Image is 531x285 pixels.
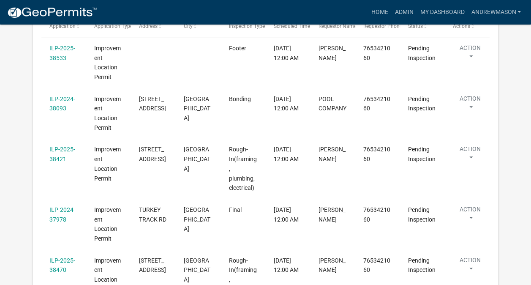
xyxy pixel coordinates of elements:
[49,96,75,112] a: ILP-2024-38093
[355,16,400,36] datatable-header-cell: Requestor Phone
[229,45,246,52] span: Footer
[368,4,391,20] a: Home
[229,23,264,29] span: Inspection Type
[274,146,299,162] span: 08/20/2025, 12:00 AM
[49,45,75,61] a: ILP-2025-38533
[319,45,346,61] span: Steven Stout
[319,96,346,112] span: POOL COMPANY
[408,23,423,29] span: Status
[139,96,166,112] span: 9001 N CRICKWOOD LN
[391,4,417,20] a: Admin
[184,257,210,283] span: MOORESVILLE
[453,256,487,277] button: Action
[49,146,75,162] a: ILP-2025-38421
[310,16,355,36] datatable-header-cell: Requestor Name
[139,23,158,29] span: Address
[139,206,166,223] span: TURKEY TRACK RD
[139,257,166,274] span: 10177 N BETHEL CHURCH RD
[176,16,221,36] datatable-header-cell: City
[408,96,436,112] span: Pending Inspection
[274,206,299,223] span: 08/20/2025, 12:00 AM
[184,23,193,29] span: City
[363,257,390,274] span: 7653421060
[49,257,75,274] a: ILP-2025-38470
[408,45,436,61] span: Pending Inspection
[363,45,390,61] span: 7653421060
[319,23,357,29] span: Requestor Name
[229,146,256,191] span: Rough-In(framing, plumbing,electrical)
[49,23,76,29] span: Application
[94,23,133,29] span: Application Type
[274,96,299,112] span: 08/20/2025, 12:00 AM
[184,206,210,233] span: MARTINSVILLE
[445,16,490,36] datatable-header-cell: Actions
[453,23,470,29] span: Actions
[184,96,210,122] span: MOORESVILLE
[408,206,436,223] span: Pending Inspection
[221,16,265,36] datatable-header-cell: Inspection Type
[274,45,299,61] span: 08/20/2025, 12:00 AM
[229,96,251,102] span: Bonding
[408,146,436,162] span: Pending Inspection
[453,205,487,226] button: Action
[94,45,121,80] span: Improvement Location Permit
[229,206,241,213] span: Final
[408,257,436,274] span: Pending Inspection
[131,16,176,36] datatable-header-cell: Address
[265,16,310,36] datatable-header-cell: Scheduled Time
[453,145,487,166] button: Action
[468,4,524,20] a: AndrewMason
[86,16,131,36] datatable-header-cell: Application Type
[319,257,346,274] span: David J Heavrin Jr
[453,94,487,115] button: Action
[319,146,346,162] span: PATRICK FARHAR
[94,96,121,131] span: Improvement Location Permit
[363,96,390,112] span: 7653421060
[184,146,210,172] span: MARTINSVILLE
[363,206,390,223] span: 7653421060
[274,23,310,29] span: Scheduled Time
[274,257,299,274] span: 08/20/2025, 12:00 AM
[94,146,121,181] span: Improvement Location Permit
[319,206,346,223] span: Jonathan
[400,16,445,36] datatable-header-cell: Status
[41,16,86,36] datatable-header-cell: Application
[94,206,121,242] span: Improvement Location Permit
[363,23,402,29] span: Requestor Phone
[363,146,390,162] span: 7653421060
[139,146,166,162] span: 4031 DYNASTY LN
[453,44,487,65] button: Action
[49,206,75,223] a: ILP-2024-37978
[417,4,468,20] a: My Dashboard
